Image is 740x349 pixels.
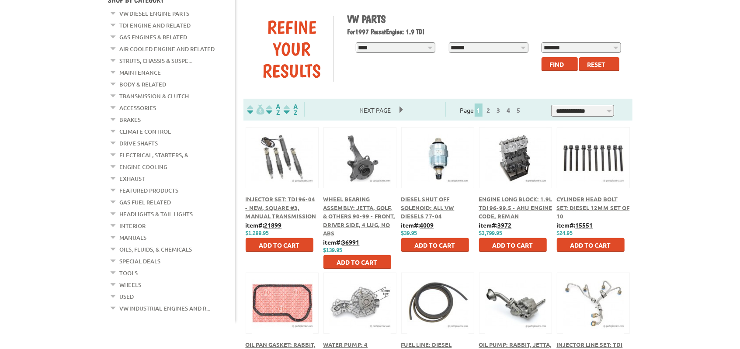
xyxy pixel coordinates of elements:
a: Diesel Shut Off Solenoid: All VW Diesels 77-04 [401,195,455,220]
button: Add to Cart [401,238,469,252]
a: Wheel Bearing Assembly: Jetta, Golf, & Others 90-99 - Front, Driver Side, 4 lug, No ABS [323,195,396,237]
a: Engine Cooling [120,161,168,173]
span: $39.95 [401,230,417,236]
a: Manuals [120,232,147,243]
a: Drive Shafts [120,138,158,149]
a: Brakes [120,114,141,125]
button: Add to Cart [246,238,313,252]
b: item#: [246,221,282,229]
a: Interior [120,220,146,232]
a: Accessories [120,102,156,114]
div: Refine Your Results [250,16,334,82]
b: item#: [479,221,512,229]
span: Add to Cart [259,241,300,249]
a: Headlights & Tail Lights [120,208,193,220]
a: Exhaust [120,173,146,184]
a: Oils, Fluids, & Chemicals [120,244,192,255]
button: Find [542,57,578,71]
img: filterpricelow.svg [247,104,264,114]
span: Engine: 1.9 TDI [386,28,424,36]
b: item#: [401,221,434,229]
a: Struts, Chassis & Suspe... [120,55,193,66]
a: Engine Long Block: 1.9L TDI 96-99.5 - AHU Engine Code, Reman [479,195,552,220]
a: VW Diesel Engine Parts [120,8,190,19]
a: 3 [495,106,503,114]
span: $1,299.95 [246,230,269,236]
button: Reset [579,57,619,71]
u: 36991 [342,238,360,246]
u: 15551 [576,221,593,229]
span: $139.95 [323,247,342,253]
span: For [347,28,355,36]
a: Tools [120,267,138,279]
a: Gas Fuel Related [120,197,171,208]
a: VW Industrial Engines and R... [120,303,211,314]
span: $3,799.95 [479,230,502,236]
b: item#: [323,238,360,246]
span: Find [550,60,564,68]
a: 2 [485,106,493,114]
button: Add to Cart [557,238,625,252]
a: Cylinder Head Bolt Set: Diesel 12mm Set Of 10 [557,195,630,220]
a: Featured Products [120,185,179,196]
a: Next Page [351,106,400,114]
span: Add to Cart [493,241,533,249]
u: 3972 [498,221,512,229]
u: 21899 [264,221,282,229]
a: Wheels [120,279,142,290]
b: item#: [557,221,593,229]
a: Body & Related [120,79,167,90]
div: Page [445,102,537,117]
a: 4 [505,106,513,114]
span: Reset [587,60,606,68]
u: 4009 [420,221,434,229]
img: Sort by Sales Rank [282,104,299,114]
a: Injector Set: TDI 96-04 - New, Square #3, Manual Transmission [246,195,316,220]
a: 5 [515,106,523,114]
button: Add to Cart [479,238,547,252]
span: 1 [475,104,483,117]
a: Climate Control [120,126,171,137]
img: Sort by Headline [264,104,282,114]
span: Add to Cart [337,258,378,266]
a: Electrical, Starters, &... [120,149,193,161]
span: $24.95 [557,230,573,236]
button: Add to Cart [323,255,391,269]
a: Air Cooled Engine and Related [120,43,215,55]
span: Add to Cart [570,241,611,249]
a: Used [120,291,134,302]
a: Transmission & Clutch [120,90,189,102]
a: Special Deals [120,256,161,267]
h1: VW Parts [347,13,626,25]
span: Add to Cart [415,241,455,249]
span: Next Page [351,104,400,117]
h2: 1997 Passat [347,28,626,36]
a: TDI Engine and Related [120,20,191,31]
a: Maintenance [120,67,161,78]
a: Gas Engines & Related [120,31,188,43]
